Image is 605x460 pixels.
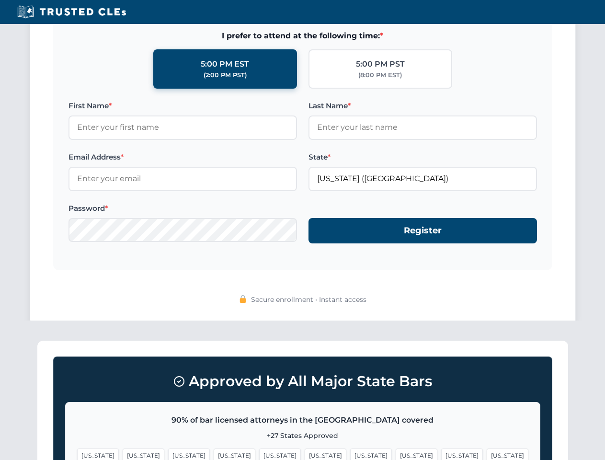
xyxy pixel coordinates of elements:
[356,58,405,70] div: 5:00 PM PST
[68,203,297,214] label: Password
[68,115,297,139] input: Enter your first name
[308,100,537,112] label: Last Name
[77,430,528,441] p: +27 States Approved
[14,5,129,19] img: Trusted CLEs
[68,100,297,112] label: First Name
[308,115,537,139] input: Enter your last name
[251,294,366,305] span: Secure enrollment • Instant access
[308,167,537,191] input: Florida (FL)
[68,151,297,163] label: Email Address
[77,414,528,426] p: 90% of bar licensed attorneys in the [GEOGRAPHIC_DATA] covered
[308,218,537,243] button: Register
[358,70,402,80] div: (8:00 PM EST)
[65,368,540,394] h3: Approved by All Major State Bars
[68,167,297,191] input: Enter your email
[204,70,247,80] div: (2:00 PM PST)
[68,30,537,42] span: I prefer to attend at the following time:
[308,151,537,163] label: State
[239,295,247,303] img: 🔒
[201,58,249,70] div: 5:00 PM EST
